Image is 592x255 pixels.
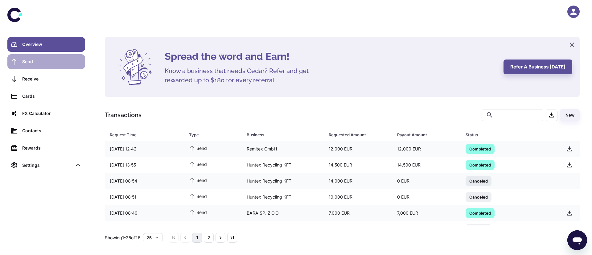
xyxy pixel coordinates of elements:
div: Payout Amount [397,130,450,139]
iframe: Button to launch messaging window [567,230,587,250]
div: Huntex Recycling KFT [242,191,324,203]
span: Send [189,161,207,167]
div: 12,000 EUR [392,143,461,155]
div: [DATE] 08:51 [105,191,184,203]
div: Status [466,130,546,139]
a: Cards [7,89,85,104]
div: 0 EUR [392,175,461,187]
div: Settings [7,158,85,173]
button: Refer a business [DATE] [504,60,572,74]
div: BARA SP. Z.O.O. [242,207,324,219]
button: 25 [143,233,163,242]
span: Send [189,145,207,151]
div: 0 EUR [392,191,461,203]
div: Cards [22,93,81,100]
div: 14,500 EUR [324,159,392,171]
button: New [560,109,580,121]
button: Go to next page [216,233,225,243]
div: 7,000 EUR [324,207,392,219]
span: Send [189,209,207,216]
span: Canceled [466,194,491,200]
span: Completed [466,146,495,152]
span: Status [466,130,554,139]
div: [DATE] 08:49 [105,207,184,219]
div: Overview [22,41,81,48]
div: 12,000 EUR [324,143,392,155]
a: Send [7,54,85,69]
span: Payout Amount [397,130,458,139]
div: [DATE] 12:42 [105,143,184,155]
a: Contacts [7,123,85,138]
button: Go to page 2 [204,233,214,243]
div: Contacts [22,127,81,134]
div: [DATE] 13:55 [105,159,184,171]
div: 14,500 EUR [392,159,461,171]
div: Requested Amount [329,130,382,139]
h1: Transactions [105,110,142,120]
span: Requested Amount [329,130,390,139]
div: Rewards [22,145,81,151]
span: Completed [466,210,495,216]
span: Completed [466,162,495,168]
a: Rewards [7,141,85,155]
div: Type [189,130,231,139]
div: 0 EUR [392,223,461,235]
div: 7,000 EUR [392,207,461,219]
span: Send [189,177,207,183]
div: Remitex GmbH [242,143,324,155]
button: Go to last page [227,233,237,243]
nav: pagination navigation [168,233,238,243]
div: FX Calculator [22,110,81,117]
div: Huntex Recycling KFT [242,159,324,171]
div: 7,000 EUR [324,223,392,235]
a: Overview [7,37,85,52]
button: page 1 [192,233,202,243]
span: Canceled [466,178,491,184]
div: Settings [22,162,72,169]
div: Huntex Recycling KFT [242,175,324,187]
a: Receive [7,72,85,86]
h5: Know a business that needs Cedar? Refer and get rewarded up to $180 for every referral. [165,66,319,85]
span: Type [189,130,239,139]
div: 10,000 EUR [324,191,392,203]
div: 14,000 EUR [324,175,392,187]
h4: Spread the word and Earn! [165,49,496,64]
span: Request Time [110,130,182,139]
span: Send [189,193,207,199]
span: Send [189,225,207,232]
div: Send [22,58,81,65]
div: Receive [22,76,81,82]
div: [DATE] 08:54 [105,175,184,187]
div: [DATE] 18:27 [105,223,184,235]
p: Showing 1-25 of 26 [105,234,141,241]
div: Request Time [110,130,174,139]
div: BARA SP. Z.O.O. [242,223,324,235]
a: FX Calculator [7,106,85,121]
